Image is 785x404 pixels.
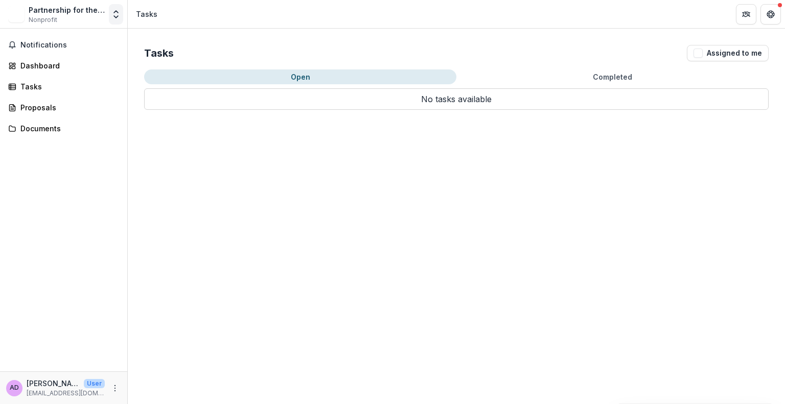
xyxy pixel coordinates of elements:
[144,47,174,59] h2: Tasks
[456,69,769,84] button: Completed
[20,60,115,71] div: Dashboard
[27,389,105,398] p: [EMAIL_ADDRESS][DOMAIN_NAME]
[8,6,25,22] img: Partnership for the Advancement and Immersion of Refugees (PAIR)
[109,382,121,394] button: More
[132,7,161,21] nav: breadcrumb
[687,45,769,61] button: Assigned to me
[144,69,456,84] button: Open
[4,99,123,116] a: Proposals
[10,385,19,391] div: Abbie Drozek
[760,4,781,25] button: Get Help
[20,123,115,134] div: Documents
[4,57,123,74] a: Dashboard
[27,378,80,389] p: [PERSON_NAME]
[84,379,105,388] p: User
[29,5,105,15] div: Partnership for the Advancement and Immersion of Refugees (PAIR)
[144,88,769,110] p: No tasks available
[109,4,123,25] button: Open entity switcher
[4,78,123,95] a: Tasks
[136,9,157,19] div: Tasks
[4,120,123,137] a: Documents
[4,37,123,53] button: Notifications
[29,15,57,25] span: Nonprofit
[736,4,756,25] button: Partners
[20,81,115,92] div: Tasks
[20,41,119,50] span: Notifications
[20,102,115,113] div: Proposals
